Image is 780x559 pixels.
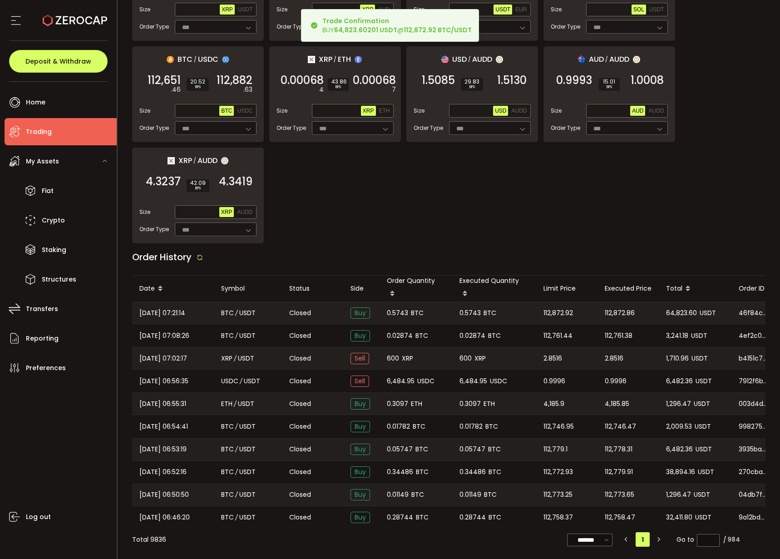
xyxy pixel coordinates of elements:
[351,398,370,410] span: Buy
[139,512,190,523] span: [DATE] 06:46:20
[509,106,528,116] button: AUDD
[543,331,573,341] span: 112,761.44
[239,308,256,318] span: USDT
[551,5,562,14] span: Size
[696,376,712,386] span: USDT
[221,108,232,114] span: BTC
[659,281,731,297] div: Total
[351,512,370,523] span: Buy
[647,106,666,116] button: AUDD
[235,512,238,523] em: /
[415,444,428,455] span: BTC
[605,376,627,386] span: 0.9996
[235,444,238,455] em: /
[132,251,192,263] span: Order History
[355,56,362,63] img: eth_portfolio.svg
[459,467,486,477] span: 0.34486
[361,106,376,116] button: XRP
[167,56,174,63] img: btc_portfolio.svg
[42,243,66,257] span: Staking
[543,467,573,477] span: 112,772.93
[190,180,206,186] span: 42.09
[360,5,375,15] button: XRP
[351,444,370,455] span: Buy
[666,421,692,432] span: 2,009.53
[543,444,568,455] span: 112,779.1
[543,512,573,523] span: 112,758.37
[221,209,232,215] span: XRP
[695,421,711,432] span: USDT
[392,85,396,94] em: 7
[605,55,608,64] em: /
[190,186,206,191] i: BPS
[377,106,392,116] button: ETH
[379,108,390,114] span: ETH
[289,331,311,341] span: Closed
[343,283,380,294] div: Side
[239,444,256,455] span: USDT
[459,353,472,364] span: 600
[633,56,640,63] img: zuPXiwguUFiBOIQyqLOiXsnnNitlx7q4LCwEbLHADjIpTka+Lip0HH8D0VTrd02z+wEAAAAASUVORK5CYII=
[26,510,51,524] span: Log out
[413,421,425,432] span: BTC
[536,283,597,294] div: Limit Price
[605,512,635,523] span: 112,758.47
[666,331,688,341] span: 3,241.18
[139,467,187,477] span: [DATE] 06:52:16
[422,76,455,85] span: 1.5085
[351,307,370,319] span: Buy
[289,513,311,522] span: Closed
[666,444,693,455] span: 6,482.36
[139,399,186,409] span: [DATE] 06:55:31
[489,467,501,477] span: BTC
[515,6,527,13] span: EUR
[387,490,409,500] span: 0.01149
[319,54,332,65] span: XRP
[578,56,585,63] img: aud_portfolio.svg
[647,5,666,15] button: USDT
[239,421,256,432] span: USDT
[402,353,413,364] span: XRP
[235,467,238,477] em: /
[666,399,691,409] span: 1,296.47
[464,84,479,90] i: BPS
[414,124,443,132] span: Order Type
[632,108,643,114] span: AUD
[237,209,252,215] span: AUDD
[197,155,217,166] span: AUDD
[739,331,768,341] span: 4ef2c0d5-51dc-4da0-8f0d-34032390cb06
[551,124,580,132] span: Order Type
[666,467,695,477] span: 38,894.16
[602,79,616,84] span: 15.01
[414,107,425,115] span: Size
[221,308,234,318] span: BTC
[319,85,324,94] em: 4
[416,512,429,523] span: BTC
[605,308,635,318] span: 112,872.86
[739,376,768,386] span: 7912f6bf-b4f3-42e8-9d53-11dc8848daf9
[221,157,228,164] img: zuPXiwguUFiBOIQyqLOiXsnnNitlx7q4LCwEbLHADjIpTka+Lip0HH8D0VTrd02z+wEAAAAASUVORK5CYII=
[234,353,237,364] em: /
[222,6,233,13] span: XRP
[146,177,181,186] span: 4.3237
[414,5,425,14] span: Size
[331,84,345,90] i: BPS
[238,353,254,364] span: USDT
[289,422,311,431] span: Closed
[649,6,664,13] span: USDT
[171,85,181,94] em: .46
[139,225,169,233] span: Order Type
[139,353,187,364] span: [DATE] 07:02:17
[636,532,650,547] li: 1
[139,5,150,14] span: Size
[605,444,632,455] span: 112,778.31
[666,512,692,523] span: 32,411.80
[334,25,397,35] b: 64,823.60201 USDT
[602,84,616,90] i: BPS
[739,308,768,318] span: 46f84c96-e436-4152-a51f-cb53b1752a65
[648,108,664,114] span: AUDD
[351,466,370,478] span: Buy
[459,308,481,318] span: 0.5743
[243,85,252,94] em: .63
[139,331,189,341] span: [DATE] 07:08:26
